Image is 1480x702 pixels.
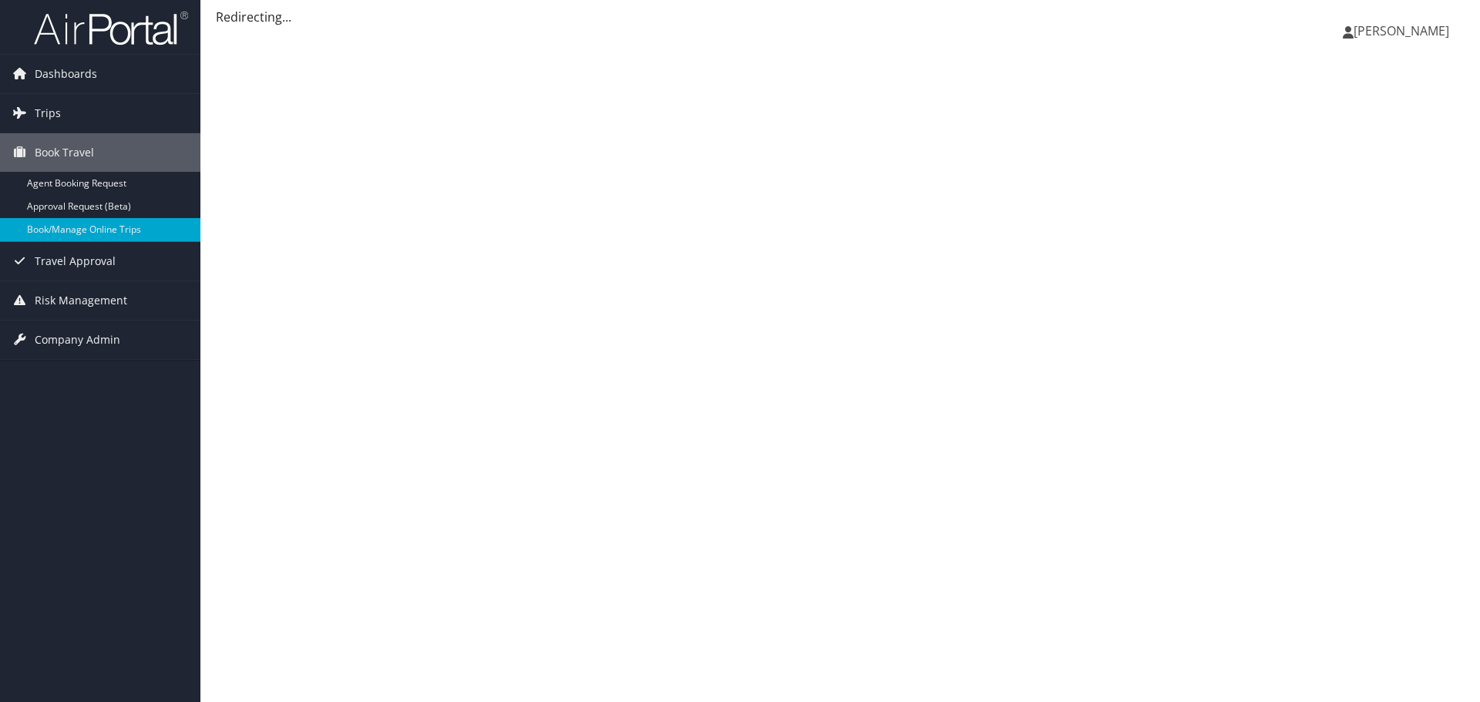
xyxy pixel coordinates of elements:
[35,133,94,172] span: Book Travel
[35,55,97,93] span: Dashboards
[34,10,188,46] img: airportal-logo.png
[1354,22,1449,39] span: [PERSON_NAME]
[35,321,120,359] span: Company Admin
[1343,8,1465,54] a: [PERSON_NAME]
[35,242,116,280] span: Travel Approval
[216,8,1465,26] div: Redirecting...
[35,281,127,320] span: Risk Management
[35,94,61,133] span: Trips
